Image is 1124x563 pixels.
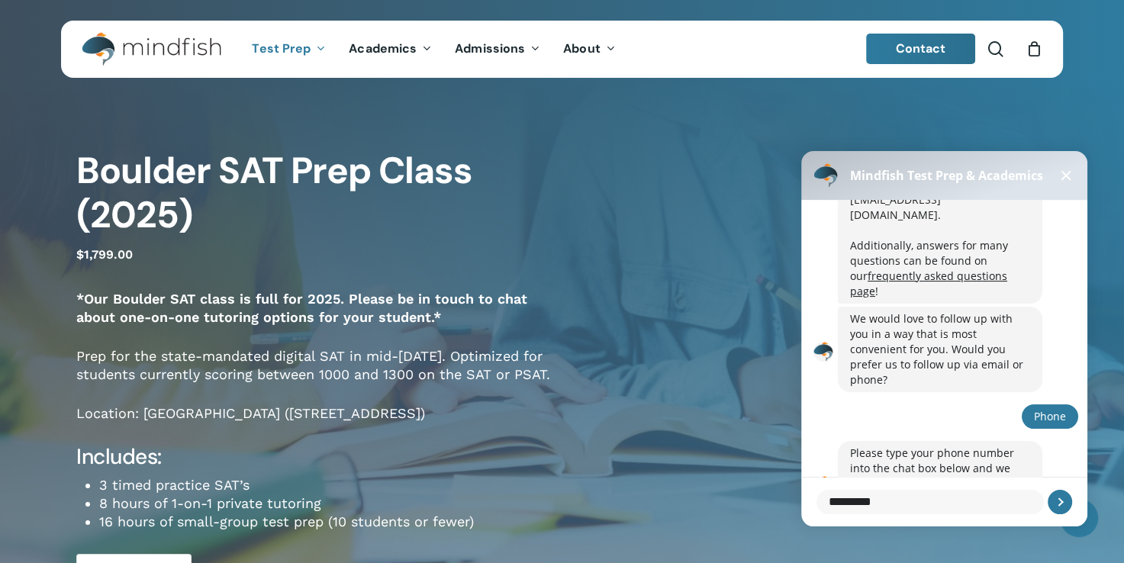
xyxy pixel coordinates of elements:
[563,40,601,56] span: About
[1026,40,1042,57] a: Cart
[27,212,47,232] img: Avatar
[786,130,1103,542] iframe: Chatbot
[896,40,946,56] span: Contact
[76,291,527,325] strong: *Our Boulder SAT class is full for 2025. Please be in touch to chat about one-on-one tutoring opt...
[76,443,562,471] h4: Includes:
[76,247,84,262] span: $
[76,404,562,443] p: Location: [GEOGRAPHIC_DATA] ([STREET_ADDRESS])
[99,494,562,513] li: 8 hours of 1-on-1 private tutoring
[240,21,626,78] nav: Main Menu
[64,108,244,169] div: Additionally, answers for many questions can be found on our !
[443,43,552,56] a: Admissions
[61,21,1063,78] header: Main Menu
[240,43,337,56] a: Test Prep
[866,34,976,64] a: Contact
[455,40,525,56] span: Admissions
[252,40,311,56] span: Test Prep
[248,279,280,294] div: Phone
[76,149,562,237] h1: Boulder SAT Prep Class (2025)
[64,139,221,169] a: frequently asked questions page
[337,43,443,56] a: Academics
[349,40,417,56] span: Academics
[552,43,627,56] a: About
[76,347,562,404] p: Prep for the state-mandated digital SAT in mid-[DATE]. Optimized for students currently scoring b...
[64,182,244,258] div: We would love to follow up with you in a way that is most convenient for you. Would you prefer us...
[99,513,562,531] li: 16 hours of small-group test prep (10 students or fewer)
[27,346,47,366] img: Avatar
[99,476,562,494] li: 3 timed practice SAT’s
[64,316,244,362] div: Please type your phone number into the chat box below and we will follow up with you shortly.
[76,247,133,262] bdi: 1,799.00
